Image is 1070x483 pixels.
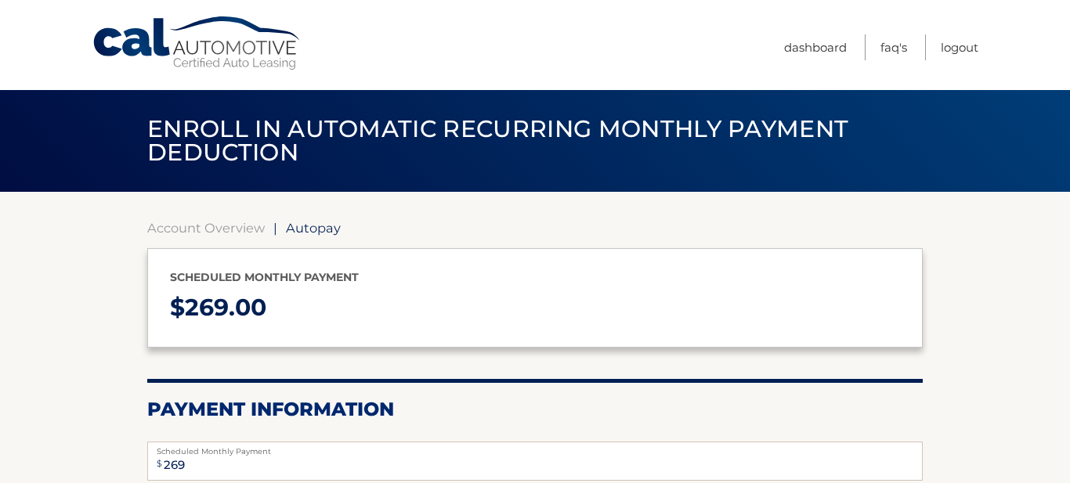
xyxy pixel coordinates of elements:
span: $ [152,446,167,481]
p: Scheduled monthly payment [170,268,900,287]
a: FAQ's [880,34,907,60]
span: | [273,220,277,236]
a: Account Overview [147,220,265,236]
a: Dashboard [784,34,847,60]
span: 269.00 [185,293,266,322]
label: Scheduled Monthly Payment [147,442,923,454]
h2: Payment Information [147,398,923,421]
input: Payment Amount [147,442,923,481]
a: Cal Automotive [92,16,303,71]
span: Enroll in automatic recurring monthly payment deduction [147,114,848,167]
p: $ [170,287,900,329]
a: Logout [941,34,978,60]
span: Autopay [286,220,341,236]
